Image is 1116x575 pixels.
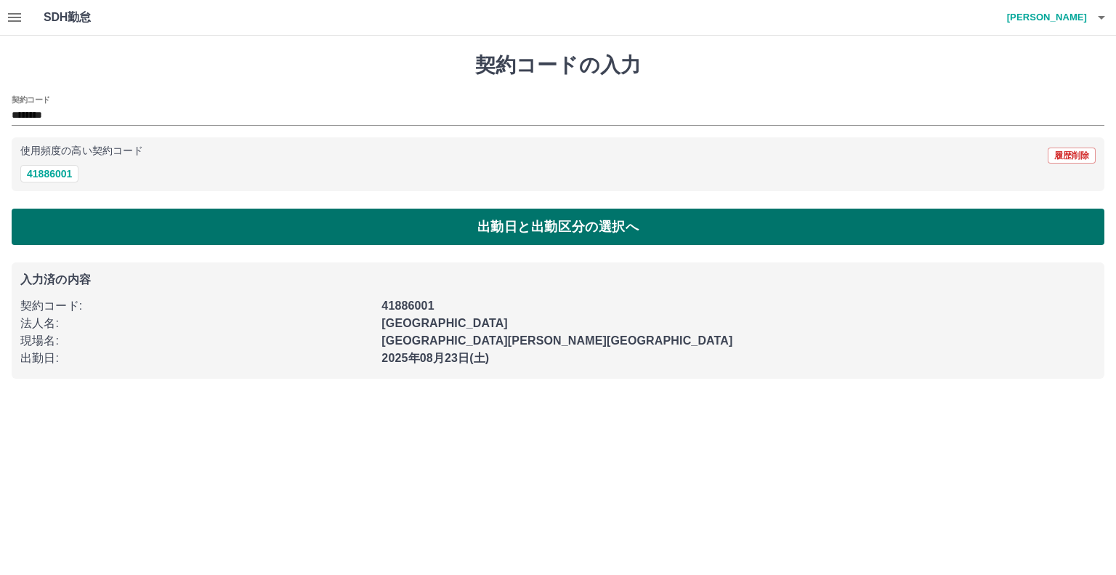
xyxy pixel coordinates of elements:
[381,317,508,329] b: [GEOGRAPHIC_DATA]
[20,350,373,367] p: 出勤日 :
[1048,148,1096,164] button: 履歴削除
[381,299,434,312] b: 41886001
[20,146,143,156] p: 使用頻度の高い契約コード
[381,352,489,364] b: 2025年08月23日(土)
[12,94,50,105] h2: 契約コード
[20,297,373,315] p: 契約コード :
[20,332,373,350] p: 現場名 :
[20,315,373,332] p: 法人名 :
[381,334,732,347] b: [GEOGRAPHIC_DATA][PERSON_NAME][GEOGRAPHIC_DATA]
[12,53,1104,78] h1: 契約コードの入力
[20,165,78,182] button: 41886001
[12,209,1104,245] button: 出勤日と出勤区分の選択へ
[20,274,1096,286] p: 入力済の内容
